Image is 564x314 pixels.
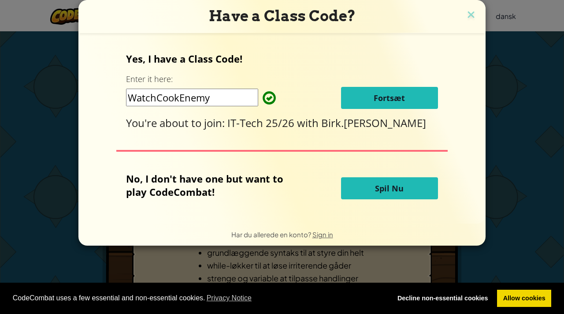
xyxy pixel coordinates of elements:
a: allow cookies [497,290,551,307]
label: Enter it here: [126,74,173,85]
span: CodeCombat uses a few essential and non-essential cookies. [13,292,385,305]
a: learn more about cookies [205,292,253,305]
button: Fortsæt [341,87,438,109]
p: No, I don't have one but want to play CodeCombat! [126,172,297,198]
a: deny cookies [391,290,494,307]
a: Sign in [312,230,333,239]
span: with [297,116,321,130]
span: Har du allerede en konto? [231,230,312,239]
span: Spil Nu [375,183,404,194]
img: close icon [465,9,477,22]
span: Fortsæt [374,93,405,103]
button: Spil Nu [341,177,438,199]
p: Yes, I have a Class Code! [126,52,438,65]
span: IT-Tech 25/26 [227,116,297,130]
span: You're about to join: [126,116,227,130]
span: Have a Class Code? [209,7,356,25]
span: Birk.[PERSON_NAME] [321,116,426,130]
